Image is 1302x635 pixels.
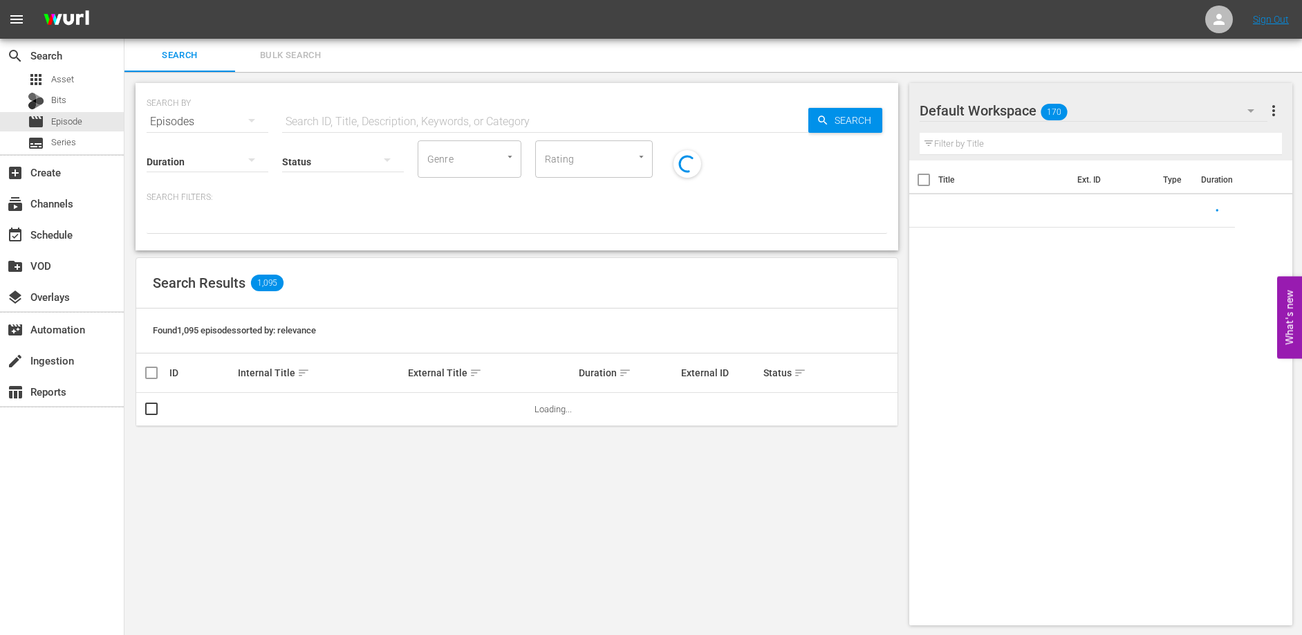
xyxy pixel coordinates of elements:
[51,93,66,107] span: Bits
[1277,277,1302,359] button: Open Feedback Widget
[619,367,631,379] span: sort
[7,353,24,369] span: Ingestion
[251,275,283,291] span: 1,095
[1253,14,1289,25] a: Sign Out
[579,365,677,381] div: Duration
[1041,98,1068,127] span: 170
[51,115,82,129] span: Episode
[1193,160,1276,199] th: Duration
[794,367,806,379] span: sort
[938,160,1069,199] th: Title
[1265,94,1282,127] button: more_vert
[681,367,759,378] div: External ID
[147,102,268,141] div: Episodes
[153,275,245,291] span: Search Results
[243,48,337,64] span: Bulk Search
[238,365,404,381] div: Internal Title
[534,404,572,414] span: Loading...
[7,258,24,275] span: VOD
[297,367,310,379] span: sort
[7,384,24,401] span: Reports
[7,289,24,306] span: Overlays
[51,136,76,149] span: Series
[1265,102,1282,119] span: more_vert
[763,365,828,381] div: Status
[1155,160,1193,199] th: Type
[169,367,234,378] div: ID
[635,150,648,163] button: Open
[7,165,24,181] span: Create
[7,196,24,212] span: Channels
[147,192,887,203] p: Search Filters:
[153,325,316,335] span: Found 1,095 episodes sorted by: relevance
[28,93,44,109] div: Bits
[7,227,24,243] span: Schedule
[503,150,517,163] button: Open
[829,108,882,133] span: Search
[133,48,227,64] span: Search
[408,365,575,381] div: External Title
[51,73,74,86] span: Asset
[7,322,24,338] span: Automation
[28,113,44,130] span: Episode
[33,3,100,36] img: ans4CAIJ8jUAAAAAAAAAAAAAAAAAAAAAAAAgQb4GAAAAAAAAAAAAAAAAAAAAAAAAJMjXAAAAAAAAAAAAAAAAAAAAAAAAgAT5G...
[1069,160,1155,199] th: Ext. ID
[808,108,882,133] button: Search
[28,71,44,88] span: Asset
[7,48,24,64] span: Search
[469,367,482,379] span: sort
[28,135,44,151] span: Series
[920,91,1267,130] div: Default Workspace
[8,11,25,28] span: menu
